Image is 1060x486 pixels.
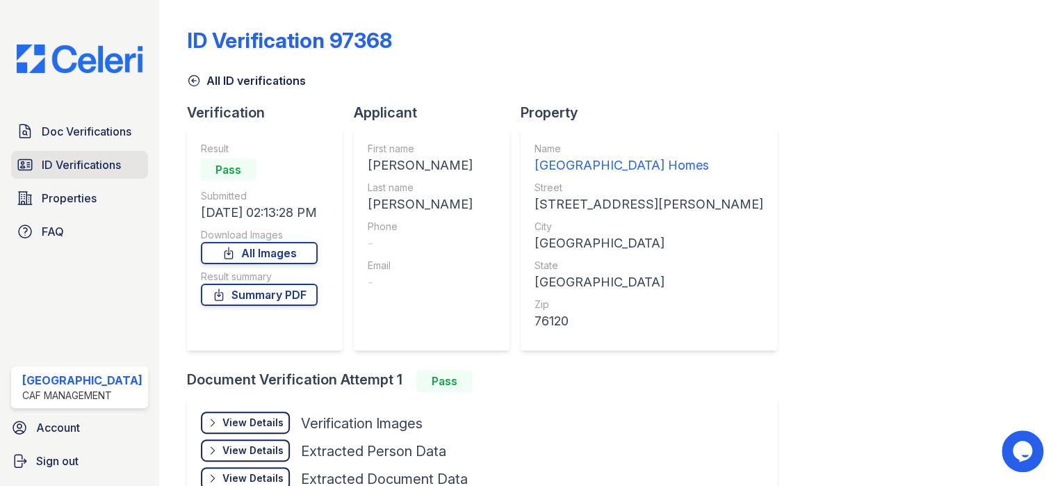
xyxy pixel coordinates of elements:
div: City [535,220,763,234]
div: Verification Images [301,414,423,433]
div: Download Images [201,228,318,242]
div: [DATE] 02:13:28 PM [201,203,318,222]
div: Last name [368,181,473,195]
div: Result [201,142,318,156]
div: 76120 [535,311,763,331]
a: Properties [11,184,148,212]
div: First name [368,142,473,156]
div: [GEOGRAPHIC_DATA] [22,372,142,389]
span: Sign out [36,453,79,469]
div: Email [368,259,473,273]
span: Account [36,419,80,436]
div: Property [521,103,788,122]
span: Properties [42,190,97,206]
span: ID Verifications [42,156,121,173]
a: Sign out [6,447,154,475]
div: Name [535,142,763,156]
span: Doc Verifications [42,123,131,140]
div: Pass [416,370,472,392]
div: [PERSON_NAME] [368,195,473,214]
div: Result summary [201,270,318,284]
a: Account [6,414,154,442]
div: - [368,234,473,253]
span: FAQ [42,223,64,240]
iframe: chat widget [1002,430,1046,472]
div: [PERSON_NAME] [368,156,473,175]
a: All Images [201,242,318,264]
div: ID Verification 97368 [187,28,392,53]
div: Submitted [201,189,318,203]
div: CAF Management [22,389,142,403]
div: Zip [535,298,763,311]
div: View Details [222,416,284,430]
div: State [535,259,763,273]
a: Name [GEOGRAPHIC_DATA] Homes [535,142,763,175]
div: View Details [222,444,284,457]
a: ID Verifications [11,151,148,179]
div: [GEOGRAPHIC_DATA] [535,234,763,253]
div: [STREET_ADDRESS][PERSON_NAME] [535,195,763,214]
div: - [368,273,473,292]
a: Doc Verifications [11,118,148,145]
a: All ID verifications [187,72,306,89]
a: FAQ [11,218,148,245]
img: CE_Logo_Blue-a8612792a0a2168367f1c8372b55b34899dd931a85d93a1a3d3e32e68fde9ad4.png [6,44,154,73]
div: Document Verification Attempt 1 [187,370,788,392]
div: Extracted Person Data [301,442,446,461]
div: [GEOGRAPHIC_DATA] [535,273,763,292]
a: Summary PDF [201,284,318,306]
div: View Details [222,471,284,485]
div: [GEOGRAPHIC_DATA] Homes [535,156,763,175]
div: Phone [368,220,473,234]
div: Applicant [354,103,521,122]
div: Pass [201,159,256,181]
div: Street [535,181,763,195]
div: Verification [187,103,354,122]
